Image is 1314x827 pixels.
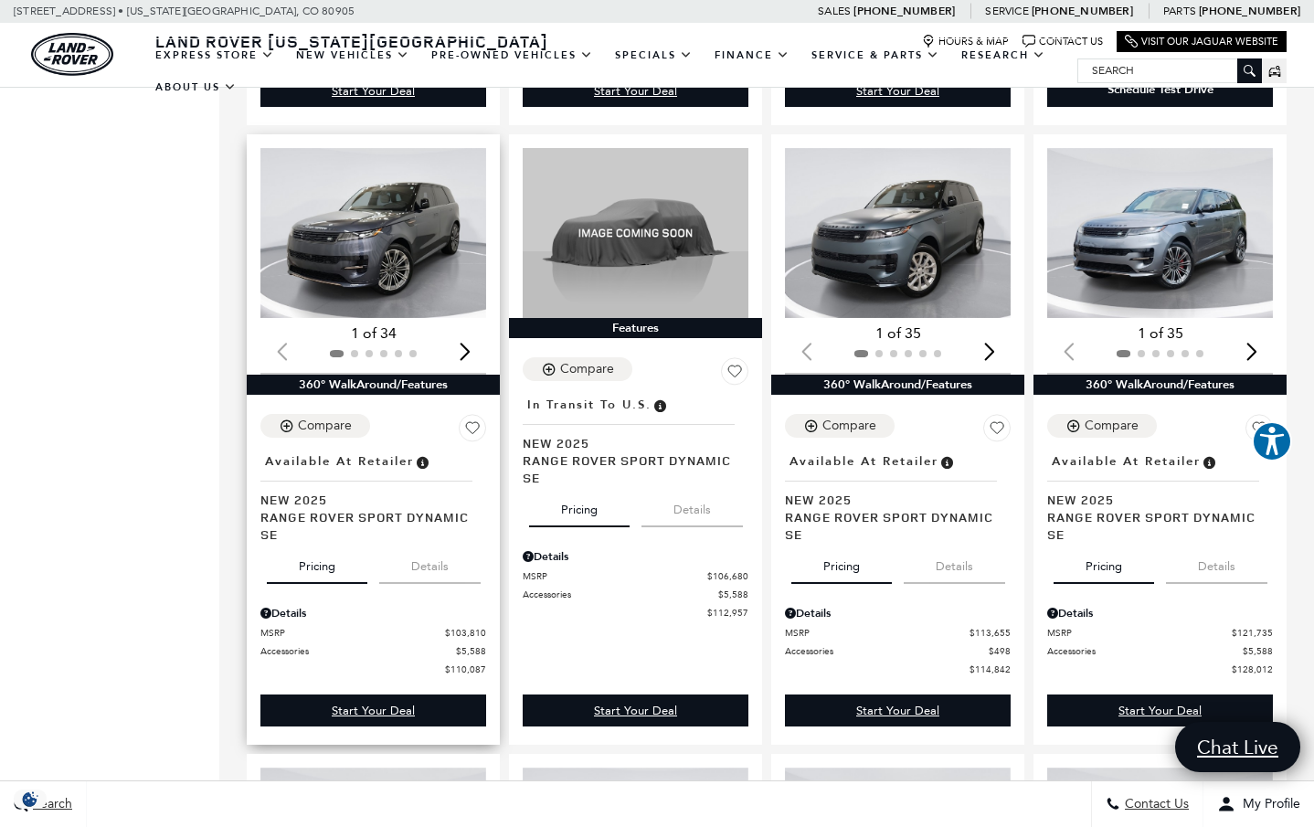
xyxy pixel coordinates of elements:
a: Accessories $5,588 [523,588,748,601]
button: Save Vehicle [721,357,748,392]
a: Start Your Deal [1047,694,1273,726]
a: Start Your Deal [260,694,486,726]
div: Next slide [452,332,477,372]
span: $103,810 [445,626,486,640]
aside: Accessibility Help Desk [1252,421,1292,465]
div: 1 of 35 [785,323,1011,344]
span: My Profile [1235,797,1300,812]
span: Sales [818,5,851,17]
span: Accessories [785,644,989,658]
a: Hours & Map [922,35,1009,48]
a: EXPRESS STORE [144,39,285,71]
div: 1 of 35 [1047,323,1273,344]
button: pricing tab [1054,543,1154,583]
a: $112,957 [523,606,748,620]
div: undefined - Range Rover Sport Dynamic SE [1047,694,1273,726]
div: Compare [560,361,614,377]
button: Save Vehicle [983,414,1011,449]
button: Open user profile menu [1203,781,1314,827]
img: 2025 Land Rover Range Rover Sport Dynamic SE [523,148,748,317]
button: Save Vehicle [459,414,486,449]
div: Next slide [1239,332,1264,372]
span: $113,655 [970,626,1011,640]
span: Land Rover [US_STATE][GEOGRAPHIC_DATA] [155,30,548,52]
span: Contact Us [1120,797,1189,812]
button: Save Vehicle [1245,414,1273,449]
span: MSRP [785,626,970,640]
a: In Transit to U.S.New 2025Range Rover Sport Dynamic SE [523,392,748,486]
span: MSRP [523,569,707,583]
div: 1 / 2 [1047,148,1273,317]
a: $110,087 [260,663,486,676]
section: Click to Open Cookie Consent Modal [9,790,51,809]
input: Search [1078,59,1261,81]
span: Service [985,5,1028,17]
span: $5,588 [456,644,486,658]
a: [STREET_ADDRESS] • [US_STATE][GEOGRAPHIC_DATA], CO 80905 [14,5,355,17]
a: $114,842 [785,663,1011,676]
button: Explore your accessibility options [1252,421,1292,461]
a: [PHONE_NUMBER] [1199,4,1300,18]
span: Range Rover Sport Dynamic SE [523,451,735,486]
span: $112,957 [707,606,748,620]
a: Accessories $498 [785,644,1011,658]
button: Compare Vehicle [523,357,632,381]
a: Visit Our Jaguar Website [1125,35,1278,48]
a: Accessories $5,588 [260,644,486,658]
span: MSRP [1047,626,1232,640]
a: MSRP $106,680 [523,569,748,583]
span: Available at Retailer [789,451,938,472]
div: undefined - Range Rover Sport Dynamic SE [785,694,1011,726]
a: Finance [704,39,800,71]
span: New 2025 [523,434,735,451]
a: New Vehicles [285,39,420,71]
span: Vehicle is in stock and ready for immediate delivery. Due to demand, availability is subject to c... [938,451,955,472]
a: $128,012 [1047,663,1273,676]
a: Research [950,39,1056,71]
span: Accessories [260,644,456,658]
img: 2025 Land Rover Range Rover Sport Dynamic SE 1 [260,148,486,317]
button: pricing tab [791,543,892,583]
div: Compare [1085,418,1139,434]
a: Accessories $5,588 [1047,644,1273,658]
a: Available at RetailerNew 2025Range Rover Sport Dynamic SE [260,449,486,543]
span: Available at Retailer [1052,451,1201,472]
a: Available at RetailerNew 2025Range Rover Sport Dynamic SE [1047,449,1273,543]
a: MSRP $121,735 [1047,626,1273,640]
span: Vehicle is in stock and ready for immediate delivery. Due to demand, availability is subject to c... [1201,451,1217,472]
a: Land Rover [US_STATE][GEOGRAPHIC_DATA] [144,30,559,52]
a: land-rover [31,33,113,76]
span: Range Rover Sport Dynamic SE [785,508,997,543]
div: 1 / 2 [785,148,1011,317]
span: Available at Retailer [265,451,414,472]
div: Features [509,318,762,338]
div: Pricing Details - Range Rover Sport Dynamic SE [785,605,1011,621]
span: $5,588 [718,588,748,601]
span: In Transit to U.S. [527,395,652,415]
nav: Main Navigation [144,39,1077,103]
span: $128,012 [1232,663,1273,676]
img: Opt-Out Icon [9,790,51,809]
a: MSRP $103,810 [260,626,486,640]
div: Pricing Details - Range Rover Sport Dynamic SE [1047,605,1273,621]
span: $106,680 [707,569,748,583]
span: Accessories [1047,644,1243,658]
a: Contact Us [1023,35,1103,48]
a: Pre-Owned Vehicles [420,39,604,71]
span: New 2025 [260,491,472,508]
span: Range Rover Sport Dynamic SE [1047,508,1259,543]
div: 360° WalkAround/Features [247,375,500,395]
span: $114,842 [970,663,1011,676]
div: Pricing Details - Range Rover Sport Dynamic SE [260,605,486,621]
button: details tab [1166,543,1267,583]
span: Accessories [523,588,718,601]
a: [PHONE_NUMBER] [1032,4,1133,18]
img: 2025 Land Rover Range Rover Sport Dynamic SE 1 [1047,148,1273,317]
button: Compare Vehicle [260,414,370,438]
span: Chat Live [1188,735,1288,759]
div: undefined - Range Rover Sport Dynamic SE [260,694,486,726]
a: Start Your Deal [785,694,1011,726]
span: $110,087 [445,663,486,676]
a: MSRP $113,655 [785,626,1011,640]
div: 1 of 34 [260,323,486,344]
